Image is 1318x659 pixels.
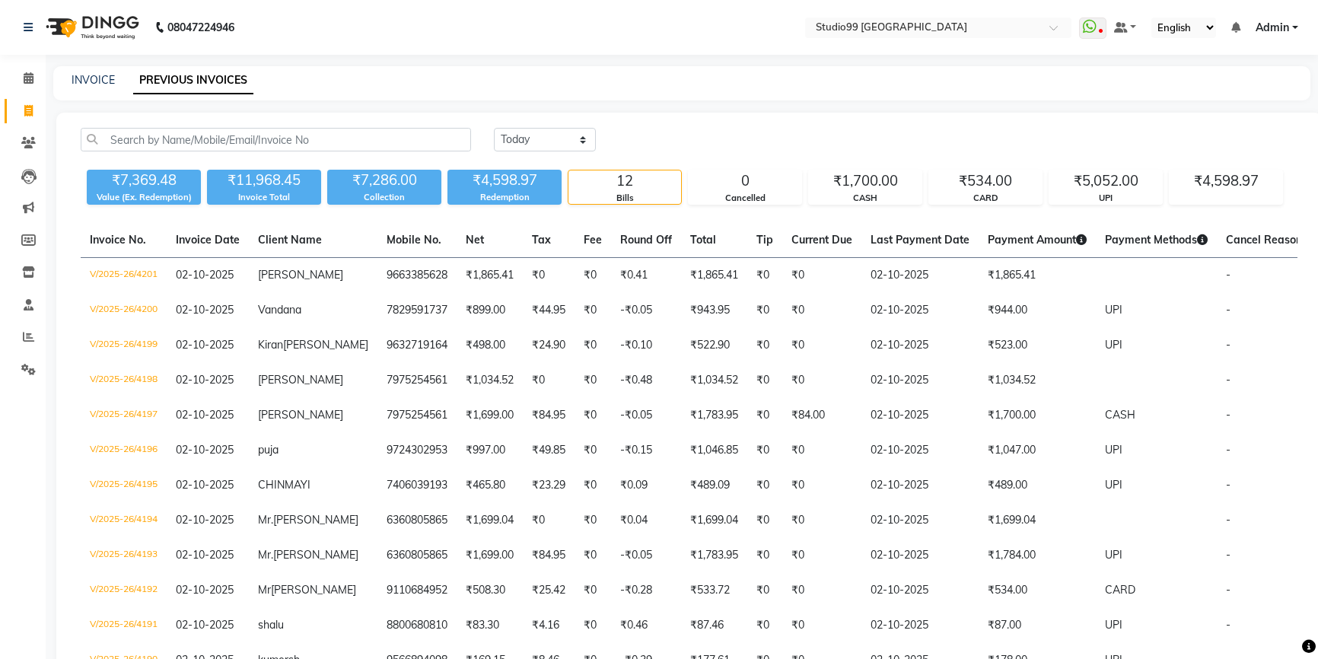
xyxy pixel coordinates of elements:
[681,538,747,573] td: ₹1,783.95
[575,363,611,398] td: ₹0
[377,538,457,573] td: 6360805865
[258,268,343,282] span: [PERSON_NAME]
[611,398,681,433] td: -₹0.05
[1105,583,1135,597] span: CARD
[689,192,801,205] div: Cancelled
[377,258,457,294] td: 9663385628
[575,258,611,294] td: ₹0
[979,293,1096,328] td: ₹944.00
[747,503,782,538] td: ₹0
[207,170,321,191] div: ₹11,968.45
[81,503,167,538] td: V/2025-26/4194
[176,338,234,352] span: 02-10-2025
[1105,618,1122,632] span: UPI
[81,128,471,151] input: Search by Name/Mobile/Email/Invoice No
[1226,513,1230,527] span: -
[258,513,273,527] span: Mr.
[523,433,575,468] td: ₹49.85
[611,503,681,538] td: ₹0.04
[584,233,602,247] span: Fee
[747,258,782,294] td: ₹0
[861,398,979,433] td: 02-10-2025
[176,233,240,247] span: Invoice Date
[979,363,1096,398] td: ₹1,034.52
[258,338,283,352] span: Kiran
[81,258,167,294] td: V/2025-26/4201
[861,328,979,363] td: 02-10-2025
[258,233,322,247] span: Client Name
[861,573,979,608] td: 02-10-2025
[747,328,782,363] td: ₹0
[81,293,167,328] td: V/2025-26/4200
[273,513,358,527] span: [PERSON_NAME]
[611,433,681,468] td: -₹0.15
[457,363,523,398] td: ₹1,034.52
[809,170,922,192] div: ₹1,700.00
[1226,478,1230,492] span: -
[271,583,356,597] span: [PERSON_NAME]
[457,258,523,294] td: ₹1,865.41
[782,503,861,538] td: ₹0
[681,258,747,294] td: ₹1,865.41
[523,573,575,608] td: ₹25.42
[782,468,861,503] td: ₹0
[1049,170,1162,192] div: ₹5,052.00
[1105,303,1122,317] span: UPI
[782,608,861,643] td: ₹0
[861,468,979,503] td: 02-10-2025
[1105,233,1208,247] span: Payment Methods
[756,233,773,247] span: Tip
[1105,478,1122,492] span: UPI
[782,328,861,363] td: ₹0
[611,328,681,363] td: -₹0.10
[681,503,747,538] td: ₹1,699.04
[327,191,441,204] div: Collection
[747,468,782,503] td: ₹0
[377,293,457,328] td: 7829591737
[782,363,861,398] td: ₹0
[611,573,681,608] td: -₹0.28
[861,293,979,328] td: 02-10-2025
[782,258,861,294] td: ₹0
[87,191,201,204] div: Value (Ex. Redemption)
[523,608,575,643] td: ₹4.16
[861,608,979,643] td: 02-10-2025
[466,233,484,247] span: Net
[782,398,861,433] td: ₹84.00
[81,468,167,503] td: V/2025-26/4195
[871,233,969,247] span: Last Payment Date
[1256,20,1289,36] span: Admin
[611,468,681,503] td: ₹0.09
[447,191,562,204] div: Redemption
[681,293,747,328] td: ₹943.95
[176,478,234,492] span: 02-10-2025
[387,233,441,247] span: Mobile No.
[81,538,167,573] td: V/2025-26/4193
[457,433,523,468] td: ₹997.00
[747,538,782,573] td: ₹0
[457,573,523,608] td: ₹508.30
[611,258,681,294] td: ₹0.41
[81,433,167,468] td: V/2025-26/4196
[747,608,782,643] td: ₹0
[133,67,253,94] a: PREVIOUS INVOICES
[747,433,782,468] td: ₹0
[377,328,457,363] td: 9632719164
[747,363,782,398] td: ₹0
[1226,618,1230,632] span: -
[1226,408,1230,422] span: -
[1105,548,1122,562] span: UPI
[791,233,852,247] span: Current Due
[861,258,979,294] td: 02-10-2025
[176,303,234,317] span: 02-10-2025
[988,233,1087,247] span: Payment Amount
[809,192,922,205] div: CASH
[575,538,611,573] td: ₹0
[681,573,747,608] td: ₹533.72
[861,363,979,398] td: 02-10-2025
[620,233,672,247] span: Round Off
[611,363,681,398] td: -₹0.48
[575,608,611,643] td: ₹0
[258,618,284,632] span: shalu
[457,398,523,433] td: ₹1,699.00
